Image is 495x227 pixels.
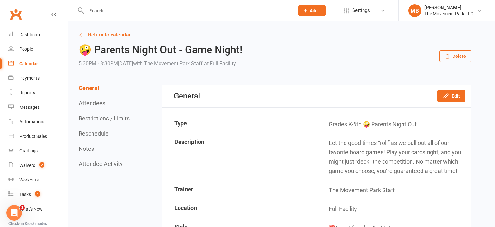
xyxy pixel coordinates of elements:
[79,44,242,56] h2: 🤪 Parents Night Out - Game Night!
[163,181,316,200] td: Trainer
[174,91,200,100] div: General
[79,130,109,137] button: Reschedule
[8,115,68,129] a: Automations
[79,160,123,167] button: Attendee Activity
[310,8,318,13] span: Add
[79,85,99,91] button: General
[19,46,33,52] div: People
[19,32,42,37] div: Dashboard
[8,71,68,86] a: Payments
[163,134,316,180] td: Description
[424,11,473,16] div: The Movement Park LLC
[20,205,25,210] span: 1
[317,200,471,218] td: Full Facility
[19,90,35,95] div: Reports
[79,59,242,68] div: 5:30PM - 8:30PM[DATE]
[163,115,316,134] td: Type
[204,60,236,67] span: at Full Facility
[8,86,68,100] a: Reports
[298,5,326,16] button: Add
[8,129,68,144] a: Product Sales
[8,158,68,173] a: Waivers 2
[352,3,370,18] span: Settings
[6,205,22,221] iframe: Intercom live chat
[19,134,47,139] div: Product Sales
[19,163,35,168] div: Waivers
[85,6,290,15] input: Search...
[8,187,68,202] a: Tasks 4
[79,145,94,152] button: Notes
[79,100,105,107] button: Attendees
[424,5,473,11] div: [PERSON_NAME]
[8,144,68,158] a: Gradings
[19,148,38,153] div: Gradings
[8,202,68,216] a: What's New
[133,60,203,67] span: with The Movement Park Staff
[317,134,471,180] td: Let the good times “roll” as we pull out all of our favorite board games! Play your cards right, ...
[163,200,316,218] td: Location
[8,100,68,115] a: Messages
[19,61,38,66] div: Calendar
[79,115,130,122] button: Restrictions / Limits
[8,42,68,57] a: People
[79,30,471,39] a: Return to calendar
[317,181,471,200] td: The Movement Park Staff
[8,57,68,71] a: Calendar
[19,192,31,197] div: Tasks
[439,50,471,62] button: Delete
[19,119,45,124] div: Automations
[8,27,68,42] a: Dashboard
[317,115,471,134] td: Grades K-6th 🤪 Parents Night Out
[35,191,40,197] span: 4
[437,90,465,102] button: Edit
[19,76,40,81] div: Payments
[408,4,421,17] div: MB
[19,177,39,182] div: Workouts
[39,162,44,168] span: 2
[19,206,43,212] div: What's New
[8,173,68,187] a: Workouts
[19,105,40,110] div: Messages
[8,6,24,23] a: Clubworx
